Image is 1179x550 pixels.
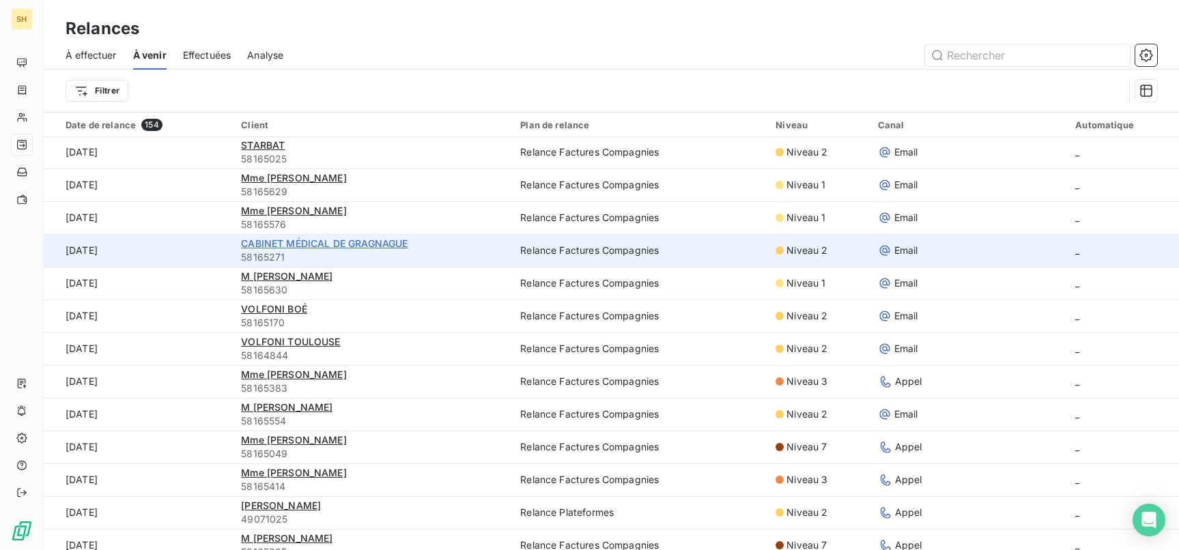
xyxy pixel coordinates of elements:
[786,309,827,323] span: Niveau 2
[241,250,504,264] span: 58165271
[1075,343,1079,354] span: _
[1075,506,1079,518] span: _
[894,178,918,192] span: Email
[1075,441,1079,452] span: _
[1075,310,1079,321] span: _
[894,145,918,159] span: Email
[44,365,233,398] td: [DATE]
[878,119,1059,130] div: Canal
[44,332,233,365] td: [DATE]
[1075,244,1079,256] span: _
[66,48,117,62] span: À effectuer
[241,152,504,166] span: 58165025
[786,375,827,388] span: Niveau 3
[895,506,922,519] span: Appel
[925,44,1130,66] input: Rechercher
[241,303,307,315] span: VOLFONI BOÉ
[786,211,825,225] span: Niveau 1
[894,244,918,257] span: Email
[241,349,504,362] span: 58164844
[1075,375,1079,387] span: _
[241,270,332,282] span: M [PERSON_NAME]
[512,201,767,234] td: Relance Factures Compagnies
[512,496,767,529] td: Relance Plateformes
[512,234,767,267] td: Relance Factures Compagnies
[512,169,767,201] td: Relance Factures Compagnies
[241,401,332,413] span: M [PERSON_NAME]
[241,381,504,395] span: 58165383
[1075,474,1079,485] span: _
[512,365,767,398] td: Relance Factures Compagnies
[786,407,827,421] span: Niveau 2
[44,496,233,529] td: [DATE]
[786,178,825,192] span: Niveau 1
[786,276,825,290] span: Niveau 1
[895,440,922,454] span: Appel
[44,234,233,267] td: [DATE]
[512,431,767,463] td: Relance Factures Compagnies
[247,48,283,62] span: Analyse
[895,375,922,388] span: Appel
[512,463,767,496] td: Relance Factures Compagnies
[1075,146,1079,158] span: _
[1075,277,1079,289] span: _
[512,332,767,365] td: Relance Factures Compagnies
[44,267,233,300] td: [DATE]
[512,267,767,300] td: Relance Factures Compagnies
[66,16,139,41] h3: Relances
[894,407,918,421] span: Email
[183,48,231,62] span: Effectuées
[241,368,347,380] span: Mme [PERSON_NAME]
[241,205,347,216] span: Mme [PERSON_NAME]
[241,172,347,184] span: Mme [PERSON_NAME]
[241,480,504,493] span: 58165414
[512,398,767,431] td: Relance Factures Compagnies
[241,467,347,478] span: Mme [PERSON_NAME]
[241,447,504,461] span: 58165049
[141,119,162,131] span: 154
[44,300,233,332] td: [DATE]
[895,473,922,487] span: Appel
[241,434,347,446] span: Mme [PERSON_NAME]
[241,500,321,511] span: [PERSON_NAME]
[44,136,233,169] td: [DATE]
[241,316,504,330] span: 58165170
[241,237,408,249] span: CABINET MÉDICAL DE GRAGNAGUE
[241,185,504,199] span: 58165629
[786,473,827,487] span: Niveau 3
[1133,504,1165,536] div: Open Intercom Messenger
[1075,408,1079,420] span: _
[44,201,233,234] td: [DATE]
[1075,212,1079,223] span: _
[512,300,767,332] td: Relance Factures Compagnies
[786,506,827,519] span: Niveau 2
[241,119,268,130] span: Client
[1075,179,1079,190] span: _
[66,119,225,131] div: Date de relance
[11,520,33,542] img: Logo LeanPay
[241,283,504,297] span: 58165630
[133,48,167,62] span: À venir
[241,532,332,544] span: M [PERSON_NAME]
[241,336,340,347] span: VOLFONI TOULOUSE
[894,211,918,225] span: Email
[512,136,767,169] td: Relance Factures Compagnies
[894,309,918,323] span: Email
[776,119,862,130] div: Niveau
[44,431,233,463] td: [DATE]
[241,512,504,526] span: 49071025
[241,218,504,231] span: 58165576
[241,414,504,428] span: 58165554
[786,440,827,454] span: Niveau 7
[44,398,233,431] td: [DATE]
[241,139,285,151] span: STARBAT
[44,169,233,201] td: [DATE]
[520,119,759,130] div: Plan de relance
[44,463,233,496] td: [DATE]
[894,276,918,290] span: Email
[11,8,33,30] div: SH
[786,342,827,356] span: Niveau 2
[66,80,128,102] button: Filtrer
[786,145,827,159] span: Niveau 2
[894,342,918,356] span: Email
